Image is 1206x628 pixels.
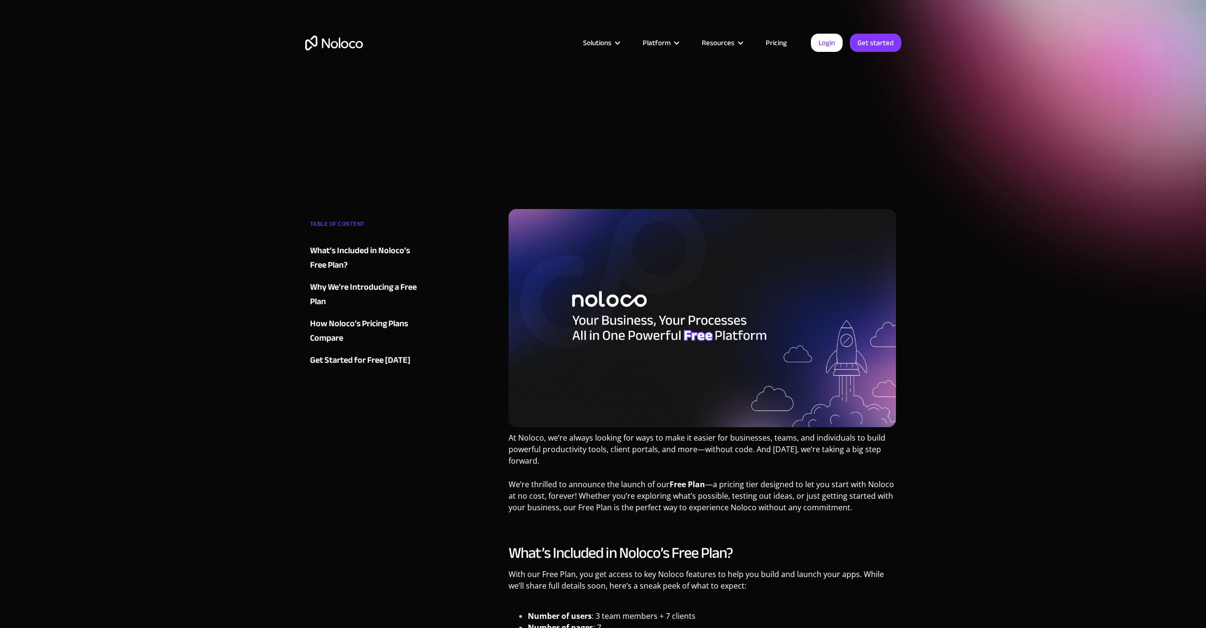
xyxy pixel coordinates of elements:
a: Why We’re Introducing a Free Plan [310,280,426,309]
div: Solutions [571,37,631,49]
div: TABLE OF CONTENT [310,217,426,236]
a: home [305,36,363,50]
a: How Noloco’s Pricing Plans Compare [310,317,426,345]
strong: Free Plan [670,479,705,490]
a: Get started [850,34,901,52]
div: Solutions [583,37,611,49]
div: Get Started for Free [DATE] [310,353,410,368]
h2: What’s Included in Noloco’s Free Plan? [509,543,896,563]
div: Resources [690,37,754,49]
div: Platform [631,37,690,49]
a: Login [811,34,843,52]
p: With our Free Plan, you get access to key Noloco features to help you build and launch your apps.... [509,568,896,610]
p: We’re thrilled to announce the launch of our —a pricing tier designed to let you start with Noloc... [509,479,896,520]
a: What’s Included in Noloco’s Free Plan? [310,244,426,272]
strong: Number of users [528,611,592,621]
a: Get Started for Free [DATE] [310,353,426,368]
a: Pricing [754,37,799,49]
p: At Noloco, we’re always looking for ways to make it easier for businesses, teams, and individuals... [509,432,896,474]
div: Resources [702,37,734,49]
div: Platform [643,37,671,49]
li: : 3 team members + 7 clients [528,610,896,622]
